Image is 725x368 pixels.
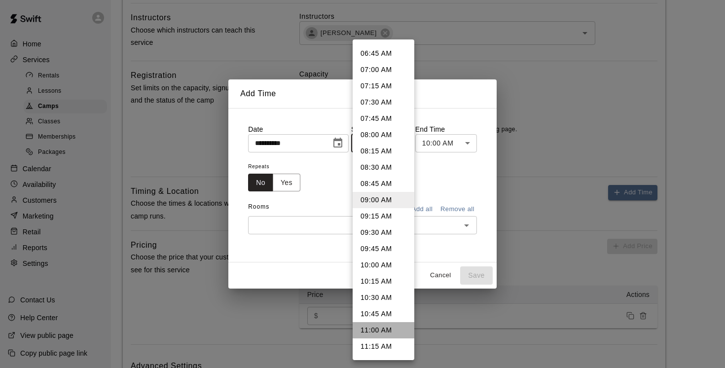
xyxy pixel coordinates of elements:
[353,306,414,322] li: 10:45 AM
[353,78,414,94] li: 07:15 AM
[353,176,414,192] li: 08:45 AM
[353,241,414,257] li: 09:45 AM
[353,94,414,110] li: 07:30 AM
[353,143,414,159] li: 08:15 AM
[353,192,414,208] li: 09:00 AM
[353,322,414,338] li: 11:00 AM
[353,159,414,176] li: 08:30 AM
[353,110,414,127] li: 07:45 AM
[353,127,414,143] li: 08:00 AM
[353,290,414,306] li: 10:30 AM
[353,273,414,290] li: 10:15 AM
[353,62,414,78] li: 07:00 AM
[353,224,414,241] li: 09:30 AM
[353,338,414,355] li: 11:15 AM
[353,45,414,62] li: 06:45 AM
[353,257,414,273] li: 10:00 AM
[353,208,414,224] li: 09:15 AM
